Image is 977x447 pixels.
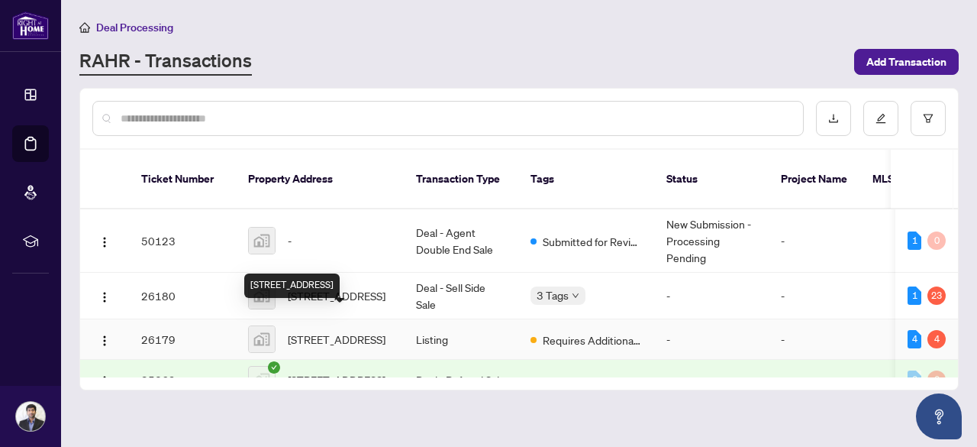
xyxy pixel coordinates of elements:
[244,274,340,298] div: [STREET_ADDRESS]
[654,360,769,400] td: -
[769,150,860,209] th: Project Name
[654,273,769,319] td: -
[543,372,595,389] span: Final Trade
[911,101,946,136] button: filter
[129,150,236,209] th: Ticket Number
[916,394,962,439] button: Open asap
[404,273,518,319] td: Deal - Sell Side Sale
[908,232,921,250] div: 1
[96,21,173,34] span: Deal Processing
[518,150,654,209] th: Tags
[288,371,385,388] span: [STREET_ADDRESS]
[98,335,111,347] img: Logo
[129,273,236,319] td: 26180
[98,236,111,248] img: Logo
[249,228,275,254] img: thumbnail-img
[927,330,946,348] div: 4
[92,327,117,351] button: Logo
[769,360,860,400] td: -
[654,319,769,360] td: -
[288,232,292,249] span: -
[129,319,236,360] td: 26179
[268,361,280,374] span: check-circle
[92,228,117,253] button: Logo
[866,50,946,74] span: Add Transaction
[769,209,860,273] td: -
[923,113,933,124] span: filter
[816,101,851,136] button: download
[828,113,839,124] span: download
[769,319,860,360] td: -
[249,367,275,393] img: thumbnail-img
[129,209,236,273] td: 50123
[875,113,886,124] span: edit
[537,287,569,304] span: 3 Tags
[927,232,946,250] div: 0
[98,291,111,303] img: Logo
[654,209,769,273] td: New Submission - Processing Pending
[863,101,898,136] button: edit
[12,11,49,40] img: logo
[79,22,90,33] span: home
[288,331,385,348] span: [STREET_ADDRESS]
[404,319,518,360] td: Listing
[404,360,518,400] td: Deal - Referral Sale
[860,150,952,209] th: MLS #
[92,283,117,308] button: Logo
[572,292,579,300] span: down
[908,330,921,348] div: 4
[769,273,860,319] td: -
[16,402,45,431] img: Profile Icon
[92,368,117,392] button: Logo
[908,371,921,389] div: 0
[249,326,275,352] img: thumbnail-img
[543,233,642,250] span: Submitted for Review
[129,360,236,400] td: 25369
[908,287,921,305] div: 1
[654,150,769,209] th: Status
[854,49,959,75] button: Add Transaction
[404,150,518,209] th: Transaction Type
[236,150,404,209] th: Property Address
[927,371,946,389] div: 0
[98,375,111,387] img: Logo
[543,332,642,348] span: Requires Additional Docs
[927,287,946,305] div: 23
[79,48,252,76] a: RAHR - Transactions
[404,209,518,273] td: Deal - Agent Double End Sale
